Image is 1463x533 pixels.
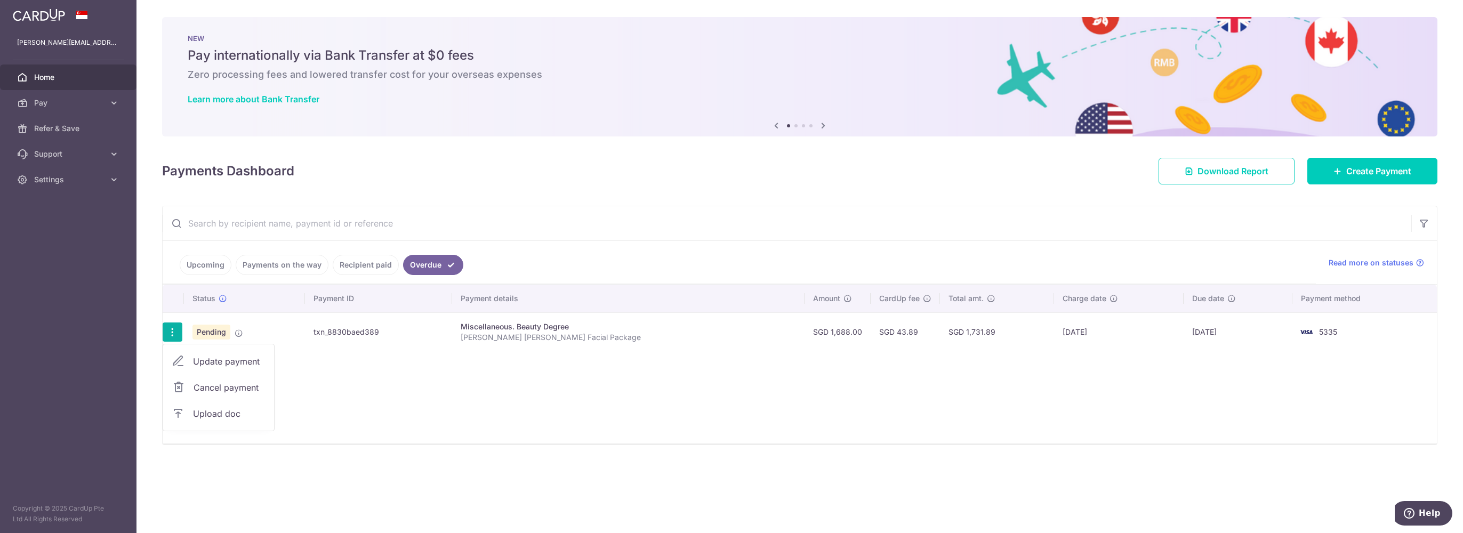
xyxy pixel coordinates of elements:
span: Home [34,72,104,83]
td: [DATE] [1054,312,1184,351]
a: Recipient paid [333,255,399,275]
iframe: Opens a widget where you can find more information [1395,501,1452,528]
a: Upcoming [180,255,231,275]
td: SGD 1,731.89 [940,312,1054,351]
th: Payment ID [305,285,453,312]
span: Pending [192,325,230,340]
span: Create Payment [1346,165,1411,177]
td: txn_8830baed389 [305,312,453,351]
a: Payments on the way [236,255,328,275]
a: Learn more about Bank Transfer [188,94,319,104]
span: 5335 [1319,327,1337,336]
span: Support [34,149,104,159]
img: Bank Card [1296,326,1317,338]
input: Search by recipient name, payment id or reference [163,206,1411,240]
span: Pay [34,98,104,108]
a: Overdue [403,255,463,275]
span: Amount [813,293,840,304]
span: CardUp fee [879,293,920,304]
p: [PERSON_NAME][EMAIL_ADDRESS][DOMAIN_NAME] [17,37,119,48]
h5: Pay internationally via Bank Transfer at $0 fees [188,47,1412,64]
span: Settings [34,174,104,185]
a: Read more on statuses [1329,257,1424,268]
span: Download Report [1197,165,1268,177]
th: Payment details [452,285,805,312]
img: Bank transfer banner [162,17,1437,136]
h6: Zero processing fees and lowered transfer cost for your overseas expenses [188,68,1412,81]
p: [PERSON_NAME] [PERSON_NAME] Facial Package [461,332,796,343]
div: Miscellaneous. Beauty Degree [461,321,796,332]
span: Status [192,293,215,304]
h4: Payments Dashboard [162,161,294,181]
span: Total amt. [948,293,984,304]
span: Due date [1192,293,1224,304]
td: SGD 1,688.00 [805,312,871,351]
td: [DATE] [1184,312,1292,351]
td: SGD 43.89 [871,312,940,351]
a: Download Report [1159,158,1295,184]
img: CardUp [13,9,65,21]
span: Read more on statuses [1329,257,1413,268]
p: NEW [188,34,1412,43]
span: Refer & Save [34,123,104,134]
span: Charge date [1063,293,1106,304]
th: Payment method [1292,285,1437,312]
a: Create Payment [1307,158,1437,184]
